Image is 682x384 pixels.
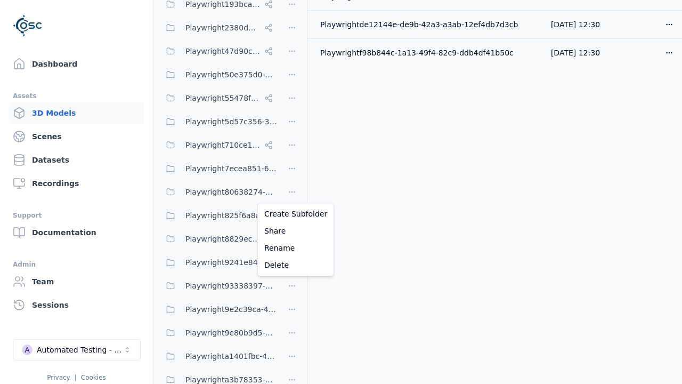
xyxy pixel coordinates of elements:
a: Create Subfolder [260,205,331,222]
a: Delete [260,257,331,274]
a: Rename [260,239,331,257]
a: Share [260,222,331,239]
